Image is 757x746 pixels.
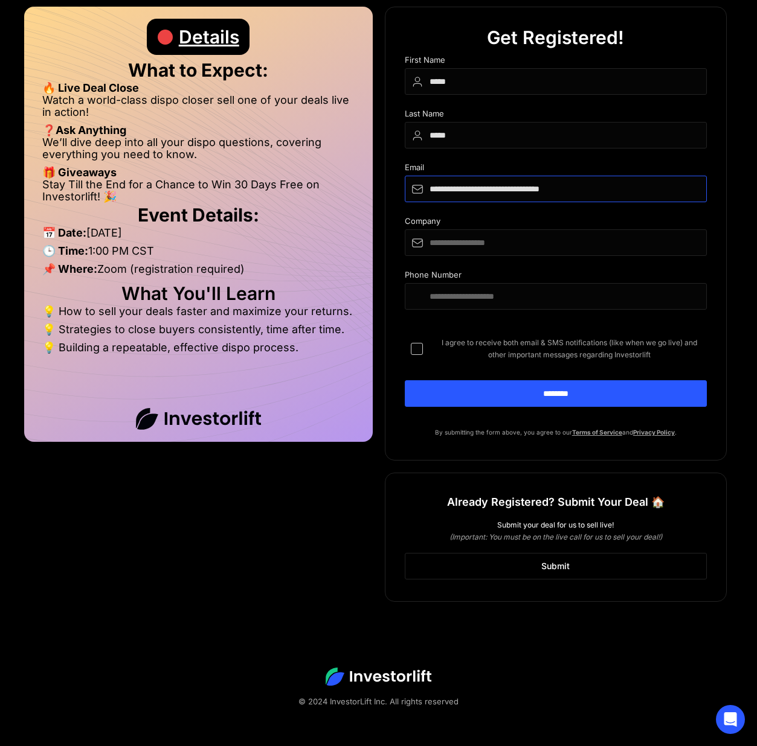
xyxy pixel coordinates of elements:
a: Submit [405,553,707,579]
li: 💡 Strategies to close buyers consistently, time after time. [42,324,355,342]
li: Watch a world-class dispo closer sell one of your deals live in action! [42,94,355,124]
div: Submit your deal for us to sell live! [405,519,707,531]
a: Privacy Policy [633,429,675,436]
li: Zoom (registration required) [42,263,355,281]
em: (Important: You must be on the live call for us to sell your deal!) [449,532,662,541]
li: 1:00 PM CST [42,245,355,263]
form: DIspo Day Main Form [405,56,707,426]
div: Open Intercom Messenger [716,705,745,734]
div: Company [405,217,707,229]
li: 💡 Building a repeatable, effective dispo process. [42,342,355,354]
div: © 2024 InvestorLift Inc. All rights reserved [48,695,709,707]
div: Phone Number [405,270,707,283]
div: Get Registered! [487,19,624,56]
li: Stay Till the End for a Chance to Win 30 Days Free on Investorlift! 🎉 [42,179,355,203]
strong: 🕒 Time: [42,244,88,257]
strong: 🔥 Live Deal Close [42,81,139,94]
div: Last Name [405,109,707,122]
strong: 📌 Where: [42,263,97,275]
div: Email [405,163,707,176]
h2: What You'll Learn [42,287,355,299]
a: Terms of Service [572,429,622,436]
li: We’ll dive deep into all your dispo questions, covering everything you need to know. [42,136,355,167]
span: I agree to receive both email & SMS notifications (like when we go live) and other important mess... [433,337,707,361]
strong: What to Expect: [128,59,268,81]
div: First Name [405,56,707,68]
strong: ❓Ask Anything [42,124,126,136]
strong: 🎁 Giveaways [42,166,117,179]
strong: 📅 Date: [42,226,86,239]
div: Details [179,19,239,55]
strong: Event Details: [138,204,259,226]
p: By submitting the form above, you agree to our and . [405,426,707,438]
li: [DATE] [42,227,355,245]
h1: Already Registered? Submit Your Deal 🏠 [447,491,665,513]
li: 💡 How to sell your deals faster and maximize your returns. [42,305,355,324]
